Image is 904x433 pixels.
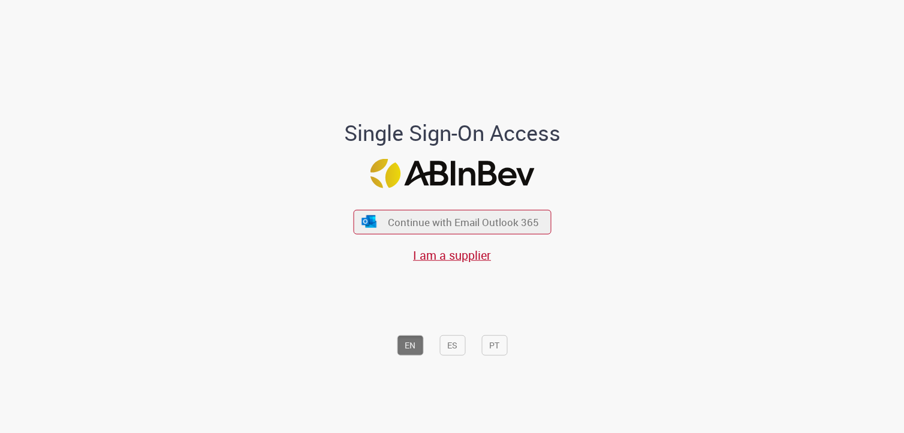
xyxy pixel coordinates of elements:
a: I am a supplier [413,247,491,263]
span: Continue with Email Outlook 365 [388,215,539,229]
button: PT [481,335,507,356]
button: EN [397,335,423,356]
img: ícone Azure/Microsoft 360 [361,215,378,228]
h1: Single Sign-On Access [286,121,619,145]
img: Logo ABInBev [370,159,534,188]
button: ES [439,335,465,356]
button: ícone Azure/Microsoft 360 Continue with Email Outlook 365 [353,209,551,234]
